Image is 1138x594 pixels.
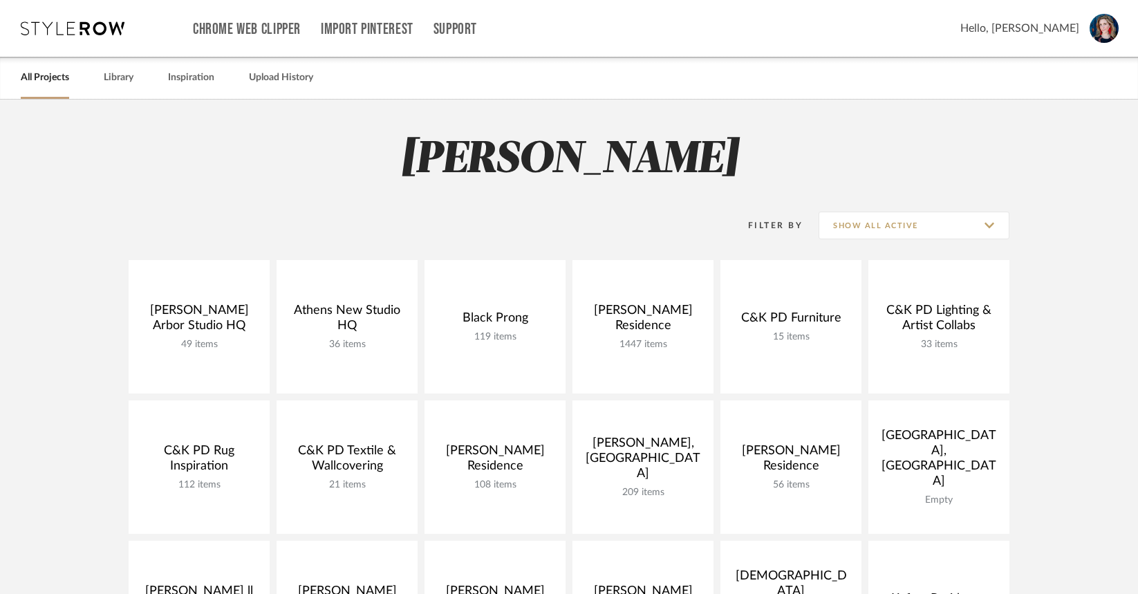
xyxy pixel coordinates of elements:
div: Filter By [730,219,803,232]
div: C&K PD Lighting & Artist Collabs [879,303,998,339]
div: [PERSON_NAME] Residence [731,443,850,479]
h2: [PERSON_NAME] [71,134,1067,186]
div: 108 items [436,479,554,491]
a: Support [433,24,477,35]
a: Library [104,68,133,87]
div: C&K PD Rug Inspiration [140,443,259,479]
div: 119 items [436,331,554,343]
div: 33 items [879,339,998,351]
div: 56 items [731,479,850,491]
div: [PERSON_NAME] Residence [584,303,702,339]
div: [PERSON_NAME], [GEOGRAPHIC_DATA] [584,436,702,487]
div: C&K PD Textile & Wallcovering [288,443,407,479]
div: 21 items [288,479,407,491]
a: Import Pinterest [321,24,413,35]
div: 1447 items [584,339,702,351]
div: Athens New Studio HQ [288,303,407,339]
div: C&K PD Furniture [731,310,850,331]
img: avatar [1090,14,1119,43]
div: 15 items [731,331,850,343]
div: 112 items [140,479,259,491]
a: Chrome Web Clipper [193,24,301,35]
div: [GEOGRAPHIC_DATA], [GEOGRAPHIC_DATA] [879,428,998,494]
div: 36 items [288,339,407,351]
div: [PERSON_NAME] Arbor Studio HQ [140,303,259,339]
div: 49 items [140,339,259,351]
div: Black Prong [436,310,554,331]
span: Hello, [PERSON_NAME] [960,20,1079,37]
a: All Projects [21,68,69,87]
a: Upload History [249,68,313,87]
div: Empty [879,494,998,506]
a: Inspiration [168,68,214,87]
div: [PERSON_NAME] Residence [436,443,554,479]
div: 209 items [584,487,702,499]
